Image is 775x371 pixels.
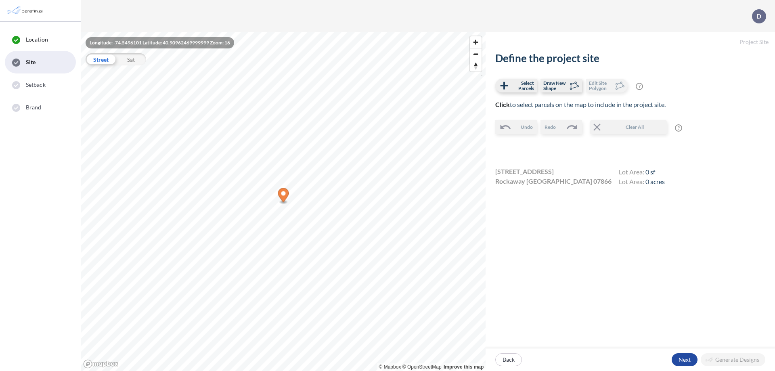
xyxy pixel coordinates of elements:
[619,178,665,187] h4: Lot Area:
[679,356,691,364] p: Next
[470,60,482,71] button: Reset bearing to north
[540,120,582,134] button: Redo
[545,124,556,131] span: Redo
[645,168,655,176] span: 0 sf
[486,32,775,52] h5: Project Site
[495,101,510,108] b: Click
[86,37,234,48] div: Longitude: -74.5496101 Latitude: 40.90962469999999 Zoom: 16
[589,80,613,91] span: Edit Site Polygon
[81,32,486,371] canvas: Map
[470,48,482,60] button: Zoom out
[645,178,665,185] span: 0 acres
[503,356,515,364] p: Back
[495,167,554,176] span: [STREET_ADDRESS]
[495,353,522,366] button: Back
[26,36,48,44] span: Location
[6,3,45,18] img: Parafin
[756,13,761,20] p: D
[495,176,612,186] span: Rockaway [GEOGRAPHIC_DATA] 07866
[543,80,567,91] span: Draw New Shape
[590,120,667,134] button: Clear All
[672,353,697,366] button: Next
[379,364,401,370] a: Mapbox
[619,168,665,178] h4: Lot Area:
[278,188,289,205] div: Map marker
[603,124,666,131] span: Clear All
[444,364,484,370] a: Improve this map
[26,81,46,89] span: Setback
[495,52,765,65] h2: Define the project site
[26,58,36,66] span: Site
[86,53,116,65] div: Street
[402,364,442,370] a: OpenStreetMap
[83,359,119,369] a: Mapbox homepage
[26,103,42,111] span: Brand
[495,120,537,134] button: Undo
[521,124,533,131] span: Undo
[116,53,146,65] div: Sat
[510,80,534,91] span: Select Parcels
[636,83,643,90] span: ?
[675,124,682,132] span: ?
[470,36,482,48] button: Zoom in
[495,101,666,108] span: to select parcels on the map to include in the project site.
